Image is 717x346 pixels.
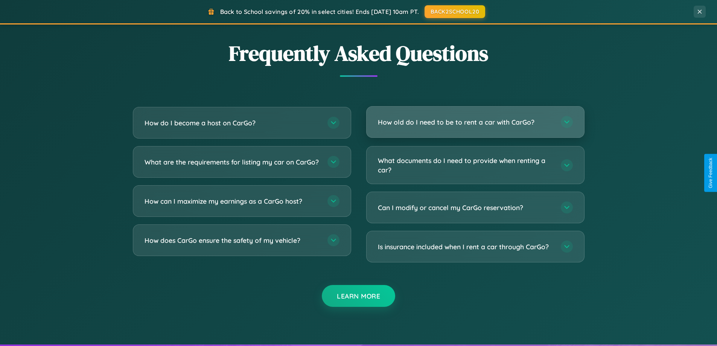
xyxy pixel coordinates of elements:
h2: Frequently Asked Questions [133,39,585,68]
h3: How does CarGo ensure the safety of my vehicle? [145,236,320,245]
button: BACK2SCHOOL20 [425,5,485,18]
h3: How can I maximize my earnings as a CarGo host? [145,197,320,206]
h3: What documents do I need to provide when renting a car? [378,156,553,174]
h3: What are the requirements for listing my car on CarGo? [145,157,320,167]
h3: Can I modify or cancel my CarGo reservation? [378,203,553,212]
h3: How old do I need to be to rent a car with CarGo? [378,117,553,127]
button: Learn More [322,285,395,307]
span: Back to School savings of 20% in select cities! Ends [DATE] 10am PT. [220,8,419,15]
div: Give Feedback [708,158,713,188]
h3: Is insurance included when I rent a car through CarGo? [378,242,553,251]
h3: How do I become a host on CarGo? [145,118,320,128]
